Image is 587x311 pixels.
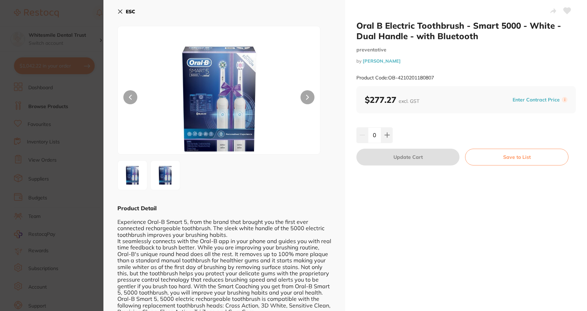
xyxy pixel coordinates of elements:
small: preventative [356,47,576,53]
b: $277.27 [365,94,419,105]
button: Enter Contract Price [510,97,562,103]
img: cGc [153,163,178,188]
button: ESC [117,6,135,17]
img: MDExODA4MDcuanBn [158,44,280,154]
h2: Oral B Electric Toothbrush - Smart 5000 - White - Dual Handle - with Bluetooth [356,20,576,41]
label: i [562,97,567,103]
a: [PERSON_NAME] [363,58,401,64]
img: MDExODA4MDcuanBn [120,163,145,188]
b: ESC [126,8,135,15]
span: excl. GST [399,98,419,104]
b: Product Detail [117,205,157,212]
small: Product Code: OB-4210201180807 [356,75,434,81]
small: by [356,58,576,64]
button: Update Cart [356,149,459,165]
button: Save to List [465,149,568,165]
